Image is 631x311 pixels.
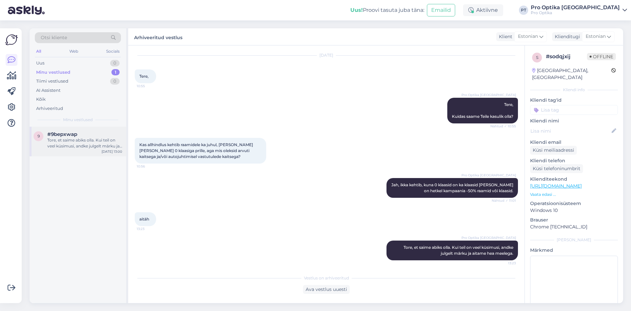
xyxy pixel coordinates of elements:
[530,247,618,254] p: Märkmed
[102,149,122,154] div: [DATE] 13:00
[36,105,63,112] div: Arhiveeritud
[36,96,46,103] div: Kõik
[530,117,618,124] p: Kliendi nimi
[350,6,424,14] div: Proovi tasuta juba täna:
[461,92,516,97] span: Pro Optika [GEOGRAPHIC_DATA]
[36,78,68,85] div: Tiimi vestlused
[41,34,67,41] span: Otsi kliente
[350,7,363,13] b: Uus!
[530,97,618,104] p: Kliendi tag'id
[139,142,254,159] span: Kas allhindlus kehtib raamidele ka juhul, [PERSON_NAME] [PERSON_NAME] 0 klaasiga prille, aga mis ...
[463,4,503,16] div: Aktiivne
[491,198,516,203] span: Nähtud ✓ 11:01
[105,47,121,56] div: Socials
[531,5,620,10] div: Pro Optika [GEOGRAPHIC_DATA]
[490,124,516,129] span: Nähtud ✓ 10:55
[530,157,618,164] p: Kliendi telefon
[461,173,516,178] span: Pro Optika [GEOGRAPHIC_DATA]
[530,164,583,173] div: Küsi telefoninumbrit
[530,200,618,207] p: Operatsioonisüsteem
[47,137,122,149] div: Tore, et saime abiks olla. Kui teil on veel küsimusi, andke julgelt märku ja aitame hea meelega.
[68,47,80,56] div: Web
[37,134,40,139] span: 9
[536,55,538,60] span: s
[427,4,455,16] button: Emailid
[137,84,161,89] span: 10:55
[404,245,514,256] span: Tore, et saime abiks olla. Kui teil on veel küsimusi, andke julgelt märku ja aitame hea meelega.
[110,78,120,85] div: 0
[586,33,606,40] span: Estonian
[530,127,610,135] input: Lisa nimi
[530,207,618,214] p: Windows 10
[491,261,516,266] span: 13:23
[461,235,516,240] span: Pro Optika [GEOGRAPHIC_DATA]
[304,275,349,281] span: Vestlus on arhiveeritud
[532,67,611,81] div: [GEOGRAPHIC_DATA], [GEOGRAPHIC_DATA]
[139,217,149,221] span: aitäh
[587,53,616,60] span: Offline
[530,223,618,230] p: Chrome [TECHNICAL_ID]
[531,5,627,15] a: Pro Optika [GEOGRAPHIC_DATA]Pro Optika
[530,183,582,189] a: [URL][DOMAIN_NAME]
[36,87,60,94] div: AI Assistent
[530,139,618,146] p: Kliendi email
[134,32,182,41] label: Arhiveeritud vestlus
[531,10,620,15] div: Pro Optika
[530,105,618,115] input: Lisa tag
[137,226,161,231] span: 13:23
[137,164,161,169] span: 10:56
[36,69,70,76] div: Minu vestlused
[63,117,93,123] span: Minu vestlused
[530,146,577,155] div: Küsi meiliaadressi
[35,47,42,56] div: All
[47,131,77,137] span: #9bepxwap
[391,182,514,193] span: Jah, ikka kehtib, kuna 0 klaasid on ka klaasid [PERSON_NAME] on hetkel kampaania -50% raamid või ...
[530,237,618,243] div: [PERSON_NAME]
[303,285,350,294] div: Ava vestlus uuesti
[530,87,618,93] div: Kliendi info
[36,60,44,66] div: Uus
[518,33,538,40] span: Estonian
[139,74,149,79] span: Tere,
[110,60,120,66] div: 0
[530,217,618,223] p: Brauser
[530,176,618,183] p: Klienditeekond
[5,34,18,46] img: Askly Logo
[111,69,120,76] div: 1
[496,33,512,40] div: Klient
[530,192,618,197] p: Vaata edasi ...
[552,33,580,40] div: Klienditugi
[519,6,528,15] div: PT
[135,52,518,58] div: [DATE]
[546,53,587,61] div: # sodqjxij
